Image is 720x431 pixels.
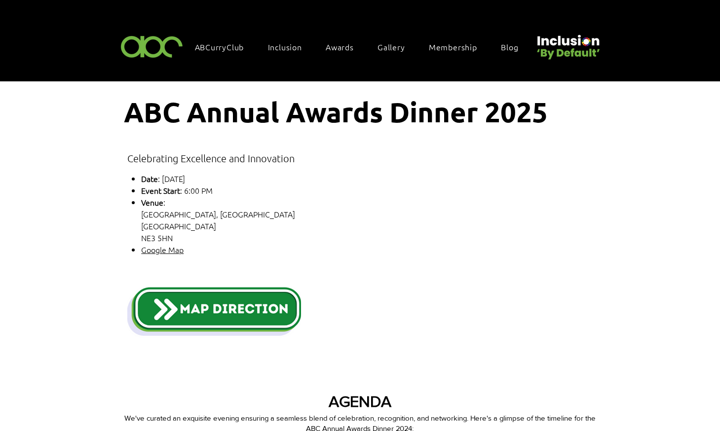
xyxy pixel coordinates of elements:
[329,393,391,410] span: AGENDA
[268,41,302,52] span: Inclusion
[127,284,301,338] img: Blue Modern Game Button Twitch Panel.png
[127,152,295,164] span: Celebrating Excellence and Innovation
[141,173,475,184] p: : [DATE]
[190,36,533,57] nav: Site
[321,36,369,57] div: Awards
[501,41,518,52] span: Blog
[141,244,184,255] a: Google Map
[141,184,475,196] p: : 6:00 PM
[429,41,477,52] span: Membership
[326,41,354,52] span: Awards
[195,41,244,52] span: ABCurryClub
[496,36,533,57] a: Blog
[141,173,158,184] span: Date
[118,32,186,61] img: ABC-Logo-Blank-Background-01-01-2.png
[141,197,163,208] span: Venue
[533,27,602,61] img: Untitled design (22).png
[263,36,317,57] div: Inclusion
[141,196,475,244] p: : [GEOGRAPHIC_DATA], [GEOGRAPHIC_DATA] [GEOGRAPHIC_DATA] NE3 5HN
[378,41,405,52] span: Gallery
[141,185,180,196] span: Event Start
[373,36,420,57] a: Gallery
[190,36,259,57] a: ABCurryClub
[124,94,548,129] span: ABC Annual Awards Dinner 2025
[424,36,492,57] a: Membership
